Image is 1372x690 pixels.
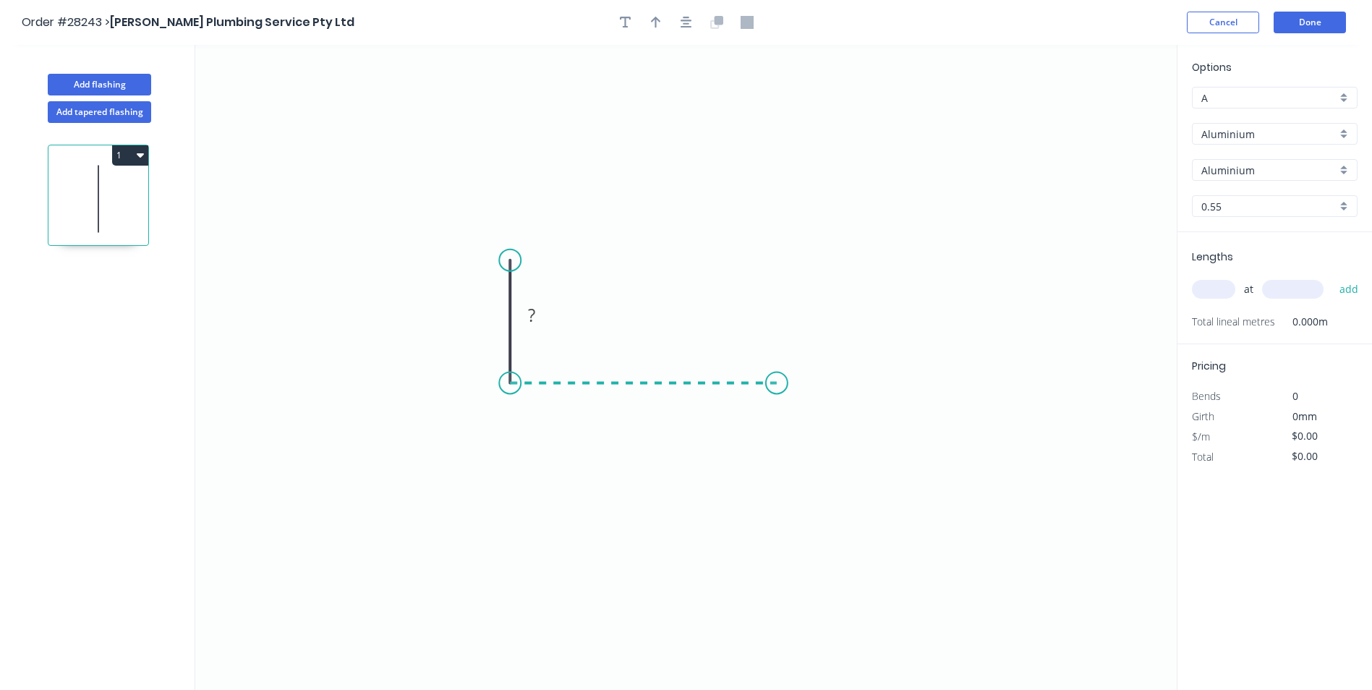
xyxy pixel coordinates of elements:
[1332,277,1366,302] button: add
[1201,199,1337,214] input: Thickness
[1192,430,1210,443] span: $/m
[48,101,151,123] button: Add tapered flashing
[1201,127,1337,142] input: Material
[1201,163,1337,178] input: Colour
[1244,279,1253,299] span: at
[1192,250,1233,264] span: Lengths
[1192,359,1226,373] span: Pricing
[528,303,535,327] tspan: ?
[1201,90,1337,106] input: Price level
[1292,409,1317,423] span: 0mm
[1192,450,1214,464] span: Total
[1192,389,1221,403] span: Bends
[1275,312,1328,332] span: 0.000m
[1274,12,1346,33] button: Done
[1192,60,1232,74] span: Options
[1187,12,1259,33] button: Cancel
[1192,312,1275,332] span: Total lineal metres
[1192,409,1214,423] span: Girth
[22,14,110,30] span: Order #28243 >
[195,45,1177,690] svg: 0
[48,74,151,95] button: Add flashing
[112,145,148,166] button: 1
[1292,389,1298,403] span: 0
[110,14,354,30] span: [PERSON_NAME] Plumbing Service Pty Ltd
